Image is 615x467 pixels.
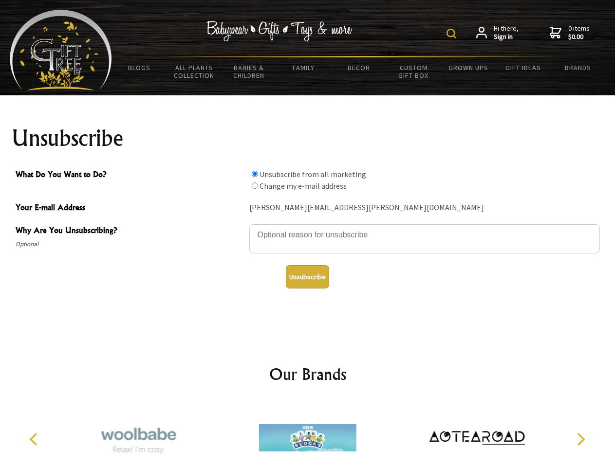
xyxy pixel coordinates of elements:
[331,57,386,78] a: Decor
[12,126,604,150] h1: Unsubscribe
[286,265,329,288] button: Unsubscribe
[16,224,244,238] span: Why Are You Unsubscribing?
[441,57,496,78] a: Grown Ups
[260,181,347,191] label: Change my e-mail address
[206,21,353,41] img: Babywear - Gifts - Toys & more
[16,168,244,182] span: What Do You Want to Do?
[112,57,167,78] a: BLOGS
[277,57,332,78] a: Family
[19,362,596,386] h2: Our Brands
[260,169,366,179] label: Unsubscribe from all marketing
[494,33,519,41] strong: Sign in
[222,57,277,86] a: Babies & Children
[476,24,519,41] a: Hi there,Sign in
[568,33,590,41] strong: $0.00
[496,57,551,78] a: Gift Ideas
[16,238,244,250] span: Optional
[24,429,46,450] button: Previous
[249,200,600,216] div: [PERSON_NAME][EMAIL_ADDRESS][PERSON_NAME][DOMAIN_NAME]
[550,24,590,41] a: 0 items$0.00
[10,10,112,90] img: Babyware - Gifts - Toys and more...
[16,201,244,216] span: Your E-mail Address
[252,182,258,189] input: What Do You Want to Do?
[167,57,222,86] a: All Plants Collection
[252,171,258,177] input: What Do You Want to Do?
[386,57,441,86] a: Custom Gift Box
[568,24,590,41] span: 0 items
[570,429,591,450] button: Next
[551,57,606,78] a: Brands
[447,29,456,38] img: product search
[249,224,600,253] textarea: Why Are You Unsubscribing?
[494,24,519,41] span: Hi there,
